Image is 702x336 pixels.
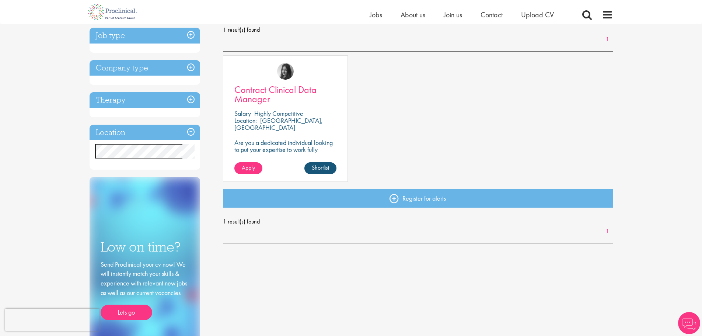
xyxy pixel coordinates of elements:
[678,312,700,334] img: Chatbot
[234,162,262,174] a: Apply
[101,305,152,320] a: Lets go
[234,83,317,105] span: Contract Clinical Data Manager
[234,109,251,118] span: Salary
[602,35,613,44] a: 1
[234,85,336,104] a: Contract Clinical Data Manager
[5,309,99,331] iframe: reCAPTCHA
[602,227,613,236] a: 1
[223,216,613,227] span: 1 result(s) found
[254,109,303,118] p: Highly Competitive
[90,28,200,44] h3: Job type
[401,10,425,20] a: About us
[304,162,336,174] a: Shortlist
[521,10,554,20] a: Upload CV
[90,125,200,141] h3: Location
[234,116,257,125] span: Location:
[481,10,503,20] a: Contact
[223,24,613,35] span: 1 result(s) found
[223,189,613,208] a: Register for alerts
[277,63,294,80] img: Heidi Hennigan
[234,116,323,132] p: [GEOGRAPHIC_DATA], [GEOGRAPHIC_DATA]
[242,164,255,172] span: Apply
[90,60,200,76] h3: Company type
[370,10,382,20] a: Jobs
[444,10,462,20] a: Join us
[101,260,189,321] div: Send Proclinical your cv now! We will instantly match your skills & experience with relevant new ...
[90,92,200,108] h3: Therapy
[234,139,336,160] p: Are you a dedicated individual looking to put your expertise to work fully flexibly in a remote p...
[101,240,189,254] h3: Low on time?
